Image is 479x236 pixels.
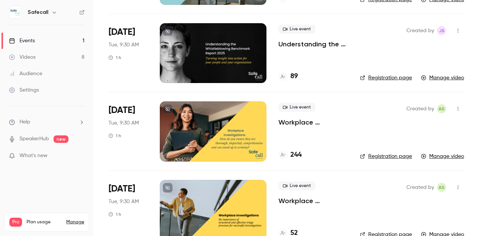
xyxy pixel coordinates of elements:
span: Tue, 9:30 AM [109,198,139,205]
h4: 244 [290,150,302,160]
h4: 89 [290,71,298,82]
span: What's new [19,152,48,160]
span: Live event [278,25,315,34]
span: Live event [278,103,315,112]
span: Anna Shepherd [437,104,446,113]
div: 1 h [109,133,121,139]
div: Videos [9,53,36,61]
li: help-dropdown-opener [9,118,85,126]
h6: Safecall [28,9,48,16]
img: Safecall [9,6,21,18]
a: 89 [278,71,298,82]
span: Created by [406,104,434,113]
span: Pro [9,218,22,227]
span: Help [19,118,30,126]
span: [DATE] [109,183,135,195]
div: Settings [9,86,39,94]
span: Created by [406,26,434,35]
a: Registration page [360,74,412,82]
a: Workplace investigations: how do you ensure they are thorough, impartial, and can stand up to scr... [278,118,348,127]
div: 1 h [109,55,121,61]
div: Mar 11 Tue, 9:30 AM (Europe/London) [109,101,148,161]
a: SpeakerHub [19,135,49,143]
span: Tue, 9:30 AM [109,41,139,49]
a: Manage video [421,153,464,160]
iframe: Noticeable Trigger [76,153,85,159]
span: JS [439,26,445,35]
a: Manage video [421,74,464,82]
a: Workplace Investigations: the importance of structured and effective triage processes for success... [278,196,348,205]
a: Understanding the Whistleblowing Benchmark Report 2025: Turning insight into action for your peop... [278,40,348,49]
a: Registration page [360,153,412,160]
span: new [54,135,68,143]
a: Manage [66,219,84,225]
div: Audience [9,70,42,77]
span: Plan usage [27,219,62,225]
span: Tue, 9:30 AM [109,119,139,127]
span: AS [439,104,445,113]
a: 244 [278,150,302,160]
div: Events [9,37,35,45]
span: Live event [278,181,315,190]
span: Anna Shepherd [437,183,446,192]
div: 1 h [109,211,121,217]
div: Apr 15 Tue, 9:30 AM (Europe/London) [109,23,148,83]
span: [DATE] [109,26,135,38]
span: AS [439,183,445,192]
span: Created by [406,183,434,192]
span: Jason Sullock [437,26,446,35]
span: [DATE] [109,104,135,116]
